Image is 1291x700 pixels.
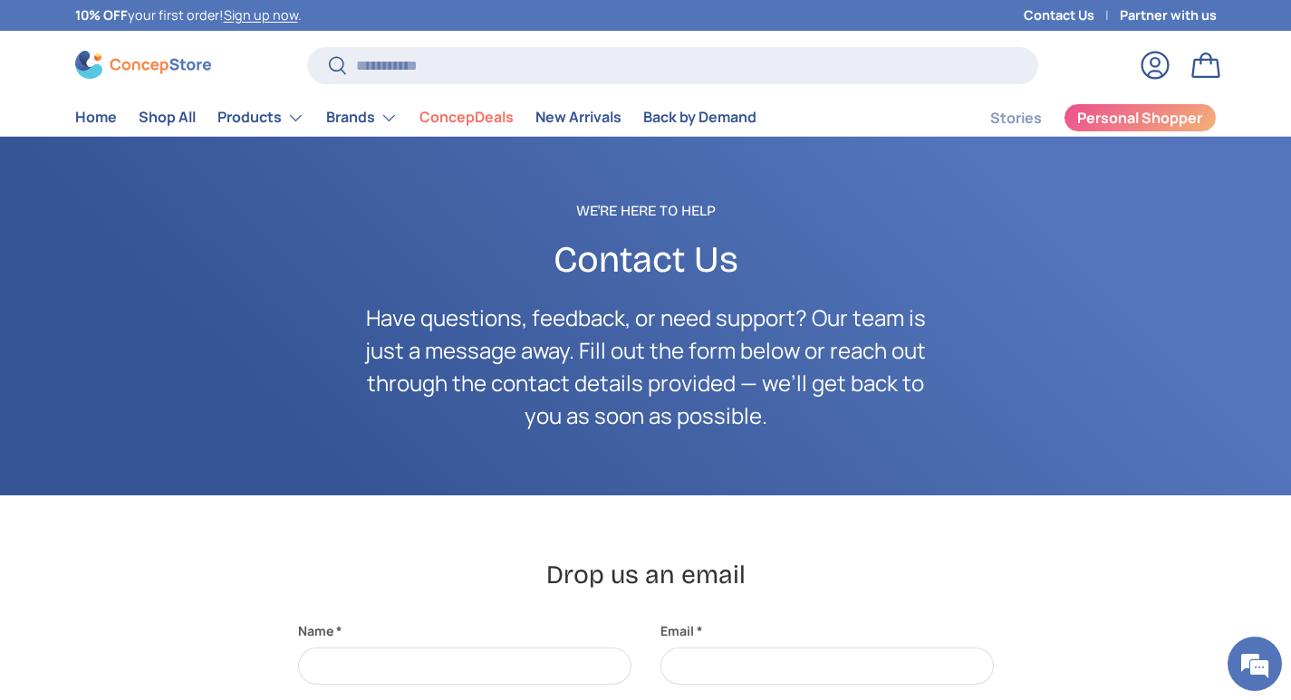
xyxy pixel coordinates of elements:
h2: Drop us an email [298,559,994,592]
div: Minimize live chat window [297,9,341,53]
nav: Secondary [947,100,1217,136]
textarea: Type your message and hit 'Enter' [9,494,345,558]
a: Back by Demand [643,100,756,135]
img: ConcepStore [75,51,211,79]
a: ConcepDeals [419,100,514,135]
div: Chat with us now [94,101,304,125]
p: your first order! . [75,5,302,25]
a: Home [75,100,117,135]
span: Contact Us [554,236,738,284]
summary: Brands [315,100,409,136]
strong: 10% OFF [75,6,128,24]
a: Contact Us [1024,5,1120,25]
span: We're Here to Help [576,200,716,222]
a: Stories [990,101,1042,136]
a: Personal Shopper [1064,103,1217,132]
nav: Primary [75,100,756,136]
label: Email [660,621,994,640]
a: Sign up now [224,6,298,24]
span: We're online! [105,228,250,411]
p: Have questions, feedback, or need support? Our team is just a message away. Fill out the form bel... [361,302,931,432]
a: New Arrivals [535,100,621,135]
span: Personal Shopper [1077,110,1202,125]
label: Name [298,621,631,640]
summary: Products [207,100,315,136]
a: Shop All [139,100,196,135]
a: Partner with us [1120,5,1217,25]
